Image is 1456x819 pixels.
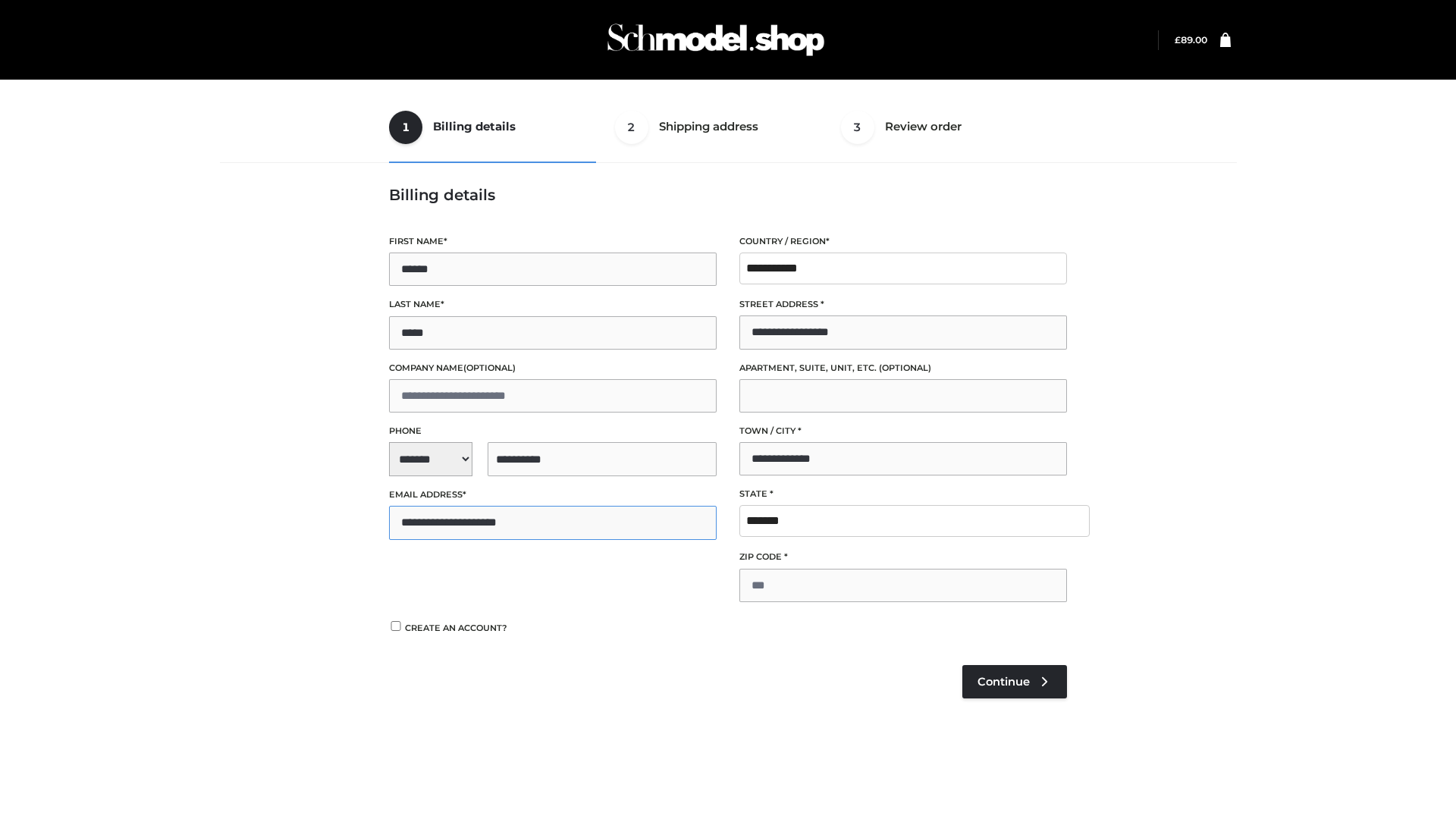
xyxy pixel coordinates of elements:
span: £ [1175,34,1181,45]
img: Schmodel Admin 964 [602,10,830,70]
label: Country / Region [739,234,1067,249]
label: Apartment, suite, unit, etc. [739,361,1067,375]
label: ZIP Code [739,550,1067,564]
bdi: 89.00 [1175,34,1207,45]
h3: Billing details [389,186,1067,204]
span: (optional) [879,362,931,373]
label: Town / City [739,424,1067,438]
input: Create an account? [389,621,403,631]
a: £89.00 [1175,34,1207,45]
label: State [739,487,1067,501]
a: Continue [962,665,1067,698]
label: First name [389,234,717,249]
label: Street address [739,297,1067,312]
label: Company name [389,361,717,375]
label: Phone [389,424,717,438]
span: Continue [977,675,1030,689]
span: Create an account? [405,623,507,633]
label: Email address [389,488,717,502]
label: Last name [389,297,717,312]
span: (optional) [463,362,516,373]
